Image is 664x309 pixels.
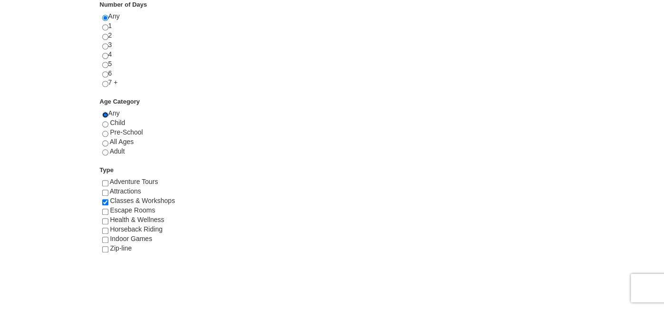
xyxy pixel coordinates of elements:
span: Indoor Games [110,235,152,242]
span: Escape Rooms [110,206,155,214]
div: Any 1 2 3 4 5 6 7 + [102,12,208,97]
strong: Number of Days [100,1,147,8]
strong: Type [100,166,114,174]
span: Classes & Workshops [110,197,175,204]
span: All Ages [110,138,134,145]
span: Pre-School [110,128,143,136]
span: Horseback Riding [110,225,163,233]
span: Attractions [110,187,141,195]
span: Zip-line [110,244,132,252]
span: Adult [110,147,125,155]
strong: Age Category [100,98,140,105]
span: Adventure Tours [110,178,158,185]
div: Any [102,109,208,165]
span: Health & Wellness [110,216,164,223]
span: Child [110,119,125,126]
